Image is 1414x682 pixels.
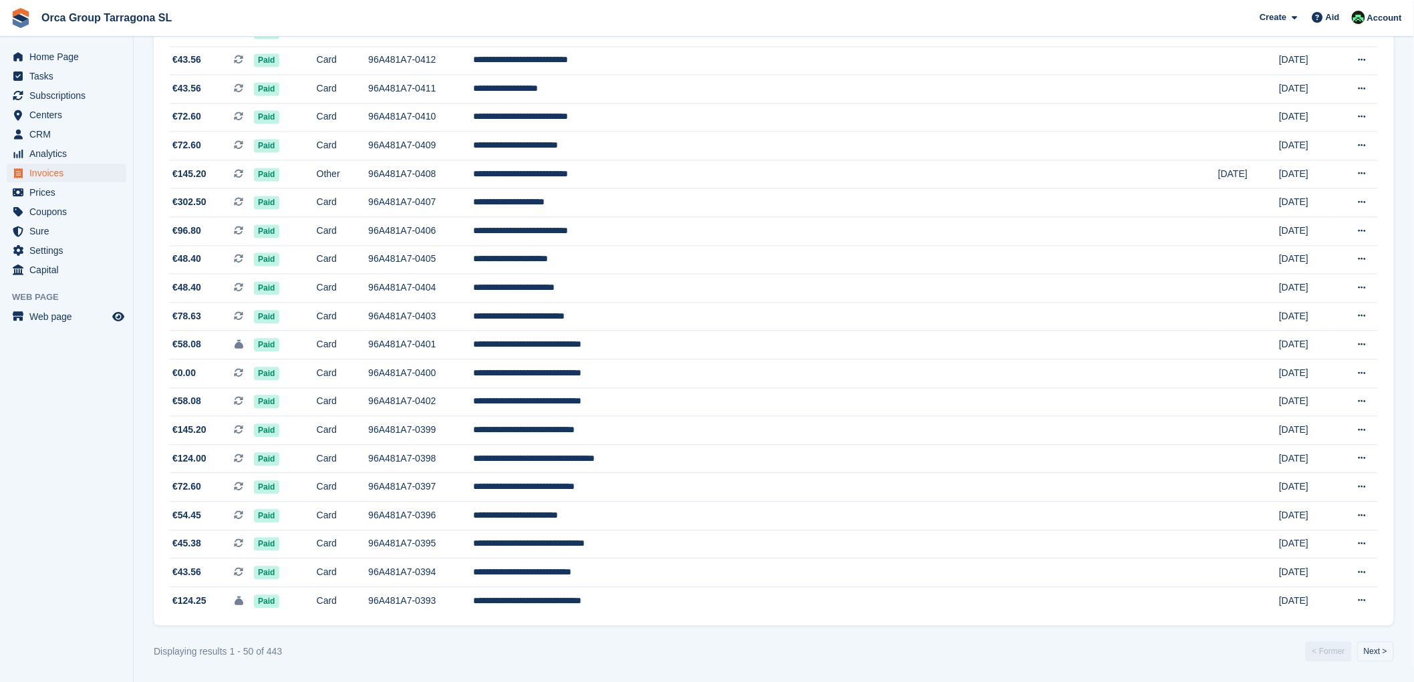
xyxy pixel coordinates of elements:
font: 96A481A7-0393 [368,596,436,607]
font: [DATE] [1218,169,1248,180]
font: Paid [258,284,275,293]
font: Tasks [29,71,53,81]
font: Paid [258,426,275,436]
a: menu [7,222,126,240]
font: €145.20 [172,169,206,180]
font: €58.08 [172,339,201,350]
font: < Former [1312,647,1345,657]
font: Card [317,538,337,549]
font: Card [317,197,337,208]
font: Card [317,55,337,65]
font: €48.40 [172,283,201,293]
font: [DATE] [1279,482,1308,492]
font: Card [317,510,337,521]
font: 96A481A7-0409 [368,140,436,151]
font: Card [317,226,337,236]
font: [DATE] [1279,254,1308,265]
font: [DATE] [1279,226,1308,236]
font: €54.45 [172,510,201,521]
font: 96A481A7-0398 [368,454,436,464]
font: €145.20 [172,425,206,436]
font: 96A481A7-0403 [368,311,436,322]
font: €0.00 [172,368,196,379]
font: [DATE] [1279,55,1308,65]
img: stora-icon-8386f47178a22dfd0bd8f6a31ec36ba5ce8667c1dd55bd0f319d3a0aa187defe.svg [11,8,31,28]
font: Invoices [29,168,63,178]
font: [DATE] [1279,311,1308,322]
font: Card [317,425,337,436]
a: Next [1357,642,1394,662]
a: Orca Group Tarragona SL [36,7,177,29]
font: €96.80 [172,226,201,236]
font: €78.63 [172,311,201,322]
font: [DATE] [1279,596,1308,607]
font: Paid [258,198,275,208]
font: 96A481A7-0412 [368,55,436,65]
font: 96A481A7-0411 [368,83,436,94]
a: menu [7,125,126,144]
font: 96A481A7-0402 [368,396,436,407]
font: Paid [258,313,275,322]
font: 96A481A7-0397 [368,482,436,492]
font: 96A481A7-0406 [368,226,436,236]
font: €58.08 [172,396,201,407]
font: [DATE] [1279,283,1308,293]
font: Prices [29,187,55,198]
font: 96A481A7-0395 [368,538,436,549]
nav: Pages [1303,642,1397,662]
a: menu [7,47,126,66]
font: Capital [29,265,59,275]
font: Paid [258,28,275,37]
a: menu [7,202,126,221]
font: 96A481A7-0410 [368,112,436,122]
font: €43.56 [172,83,201,94]
font: Centers [29,110,62,120]
font: Next > [1364,647,1387,657]
font: [DATE] [1279,83,1308,94]
font: Paid [258,568,275,578]
font: Orca Group Tarragona SL [41,12,172,23]
font: Paid [258,512,275,521]
a: menu [7,307,126,326]
font: €302.50 [172,197,206,208]
font: 96A481A7-0394 [368,567,436,578]
font: Paid [258,483,275,492]
font: [DATE] [1279,538,1308,549]
font: Paid [258,397,275,407]
font: Paid [258,341,275,350]
a: menu [7,164,126,182]
font: €72.60 [172,482,201,492]
font: Displaying results 1 - 50 of 443 [154,647,282,657]
font: CRM [29,129,51,140]
a: menu [7,86,126,105]
font: [DATE] [1279,169,1308,180]
font: €124.00 [172,454,206,464]
font: 96A481A7-0399 [368,425,436,436]
font: [DATE] [1279,112,1308,122]
font: Card [317,140,337,151]
font: Paid [258,369,275,379]
font: Analytics [29,148,67,159]
font: Paid [258,56,275,65]
font: €45.38 [172,538,201,549]
font: [DATE] [1279,368,1308,379]
font: [DATE] [1279,510,1308,521]
font: Card [317,311,337,322]
font: Other [317,27,340,37]
a: menu [7,261,126,279]
font: Card [317,368,337,379]
a: menu [7,241,126,260]
font: [DATE] [1279,454,1308,464]
font: Other [317,169,340,180]
a: menu [7,183,126,202]
font: Card [317,112,337,122]
font: 96A481A7-0407 [368,197,436,208]
font: 96A481A7-0408 [368,169,436,180]
font: €43.56 [172,567,201,578]
font: Paid [258,597,275,607]
font: €48.40 [172,254,201,265]
font: €124.25 [172,596,206,607]
font: Card [317,596,337,607]
font: [DATE] [1279,396,1308,407]
font: Card [317,283,337,293]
